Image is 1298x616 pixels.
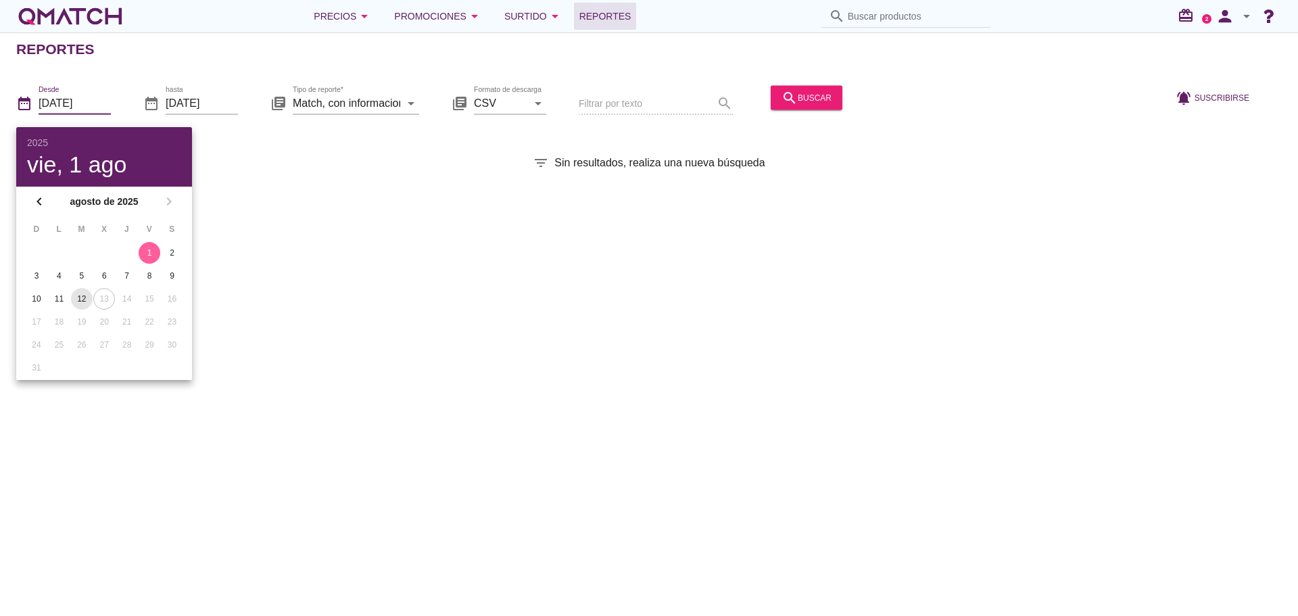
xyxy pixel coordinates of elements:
[574,3,637,30] a: Reportes
[782,89,832,105] div: buscar
[162,242,183,264] button: 2
[466,8,483,24] i: arrow_drop_down
[1211,7,1239,26] i: person
[26,218,47,241] th: D
[1205,16,1209,22] text: 2
[829,8,845,24] i: search
[48,265,70,287] button: 4
[116,265,138,287] button: 7
[771,85,842,110] button: buscar
[848,5,983,27] input: Buscar productos
[403,95,419,111] i: arrow_drop_down
[48,293,70,305] div: 11
[547,8,563,24] i: arrow_drop_down
[93,218,114,241] th: X
[26,265,47,287] button: 3
[116,270,138,282] div: 7
[139,270,160,282] div: 8
[782,89,798,105] i: search
[474,92,527,114] input: Formato de descarga
[48,288,70,310] button: 11
[39,92,111,114] input: Desde
[579,8,631,24] span: Reportes
[143,95,160,111] i: date_range
[162,270,183,282] div: 9
[16,39,95,60] h2: Reportes
[27,138,181,147] div: 2025
[554,155,765,171] span: Sin resultados, realiza una nueva búsqueda
[162,265,183,287] button: 9
[71,218,92,241] th: M
[162,218,183,241] th: S
[139,247,160,259] div: 1
[71,288,93,310] button: 12
[1202,14,1211,24] a: 2
[48,218,69,241] th: L
[48,270,70,282] div: 4
[452,95,468,111] i: library_books
[31,193,47,210] i: chevron_left
[356,8,372,24] i: arrow_drop_down
[139,265,160,287] button: 8
[270,95,287,111] i: library_books
[303,3,383,30] button: Precios
[26,293,47,305] div: 10
[16,3,124,30] a: white-qmatch-logo
[533,155,549,171] i: filter_list
[293,92,400,114] input: Tipo de reporte*
[26,288,47,310] button: 10
[383,3,494,30] button: Promociones
[26,270,47,282] div: 3
[139,242,160,264] button: 1
[1165,85,1260,110] button: Suscribirse
[71,265,93,287] button: 5
[504,8,563,24] div: Surtido
[71,270,93,282] div: 5
[93,265,115,287] button: 6
[162,247,183,259] div: 2
[71,293,93,305] div: 12
[394,8,483,24] div: Promociones
[1178,7,1199,24] i: redeem
[1195,91,1249,103] span: Suscribirse
[530,95,546,111] i: arrow_drop_down
[139,218,160,241] th: V
[166,92,238,114] input: hasta
[93,270,115,282] div: 6
[116,218,137,241] th: J
[1239,8,1255,24] i: arrow_drop_down
[314,8,372,24] div: Precios
[16,95,32,111] i: date_range
[51,195,157,209] strong: agosto de 2025
[494,3,574,30] button: Surtido
[1176,89,1195,105] i: notifications_active
[27,153,181,176] div: vie, 1 ago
